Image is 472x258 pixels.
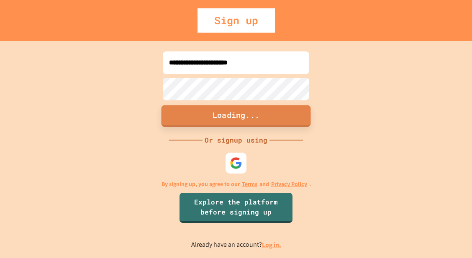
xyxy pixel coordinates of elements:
button: Loading... [162,105,311,127]
a: Terms [242,180,257,189]
a: Explore the platform before signing up [180,193,292,223]
p: By signing up, you agree to our and . [162,180,311,189]
a: Privacy Policy [271,180,307,189]
p: Already have an account? [191,240,281,250]
a: Log in. [262,240,281,249]
div: Sign up [198,8,275,33]
div: Or signup using [203,135,269,145]
img: google-icon.svg [230,157,242,169]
